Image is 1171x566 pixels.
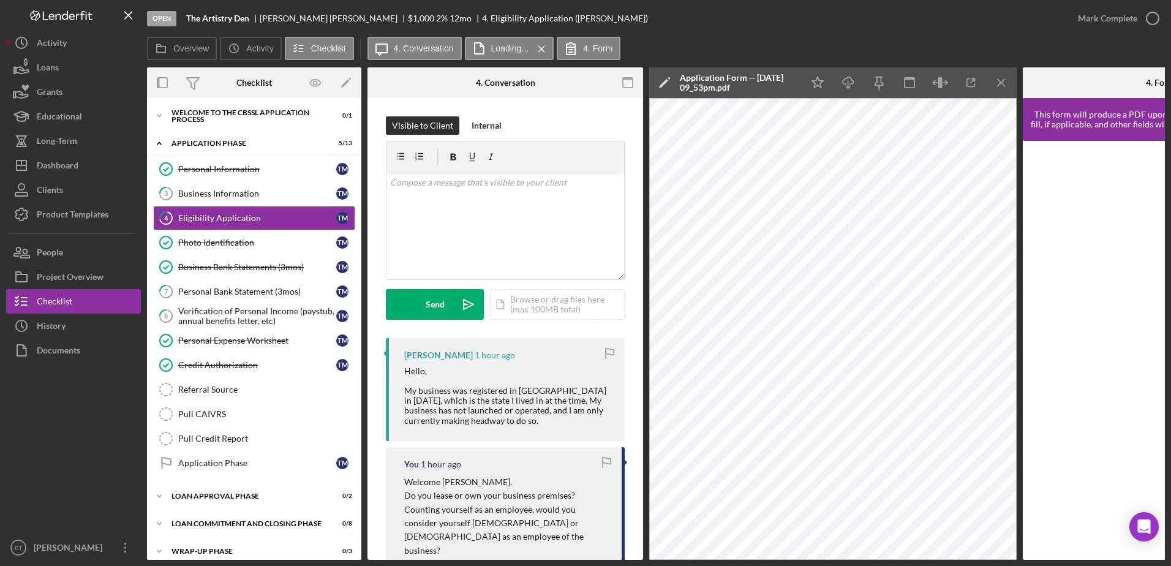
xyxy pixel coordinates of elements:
button: Loading... [465,37,554,60]
div: Welcome to the CBSSL Application Process [171,109,322,123]
a: Credit AuthorizationTM [153,353,355,377]
button: Mark Complete [1066,6,1165,31]
div: Open Intercom Messenger [1129,512,1159,541]
div: 0 / 2 [330,492,352,500]
div: T M [336,187,348,200]
div: T M [336,359,348,371]
div: 5 / 13 [330,140,352,147]
div: T M [336,261,348,273]
div: T M [336,285,348,298]
div: [PERSON_NAME] [31,535,110,563]
div: Visible to Client [392,116,453,135]
button: Send [386,289,484,320]
div: T M [336,212,348,224]
div: Verification of Personal Income (paystub, annual benefits letter, etc) [178,306,336,326]
button: 4. Form [557,37,620,60]
div: Credit Authorization [178,360,336,370]
div: Business Bank Statements (3mos) [178,262,336,272]
div: Personal Bank Statement (3mos) [178,287,336,296]
button: Activity [220,37,281,60]
div: 0 / 1 [330,112,352,119]
label: 4. Form [583,43,612,53]
time: 2025-09-22 15:10 [475,350,515,360]
a: 3Business InformationTM [153,181,355,206]
a: Application PhaseTM [153,451,355,475]
div: Eligibility Application [178,213,336,223]
label: Checklist [311,43,346,53]
label: 4. Conversation [394,43,454,53]
a: Business Bank Statements (3mos)TM [153,255,355,279]
div: 0 / 8 [330,520,352,527]
p: Do you lease or own your business premises? Counting yourself as an employee, would you consider ... [404,489,609,557]
div: 12 mo [450,13,472,23]
tspan: 3 [164,189,168,197]
div: Hello, My business was registered in [GEOGRAPHIC_DATA] in [DATE], which is the state I lived in a... [404,366,612,426]
button: 4. Conversation [367,37,462,60]
div: Referral Source [178,385,355,394]
div: 4. Conversation [476,78,535,88]
a: 8Verification of Personal Income (paystub, annual benefits letter, etc)TM [153,304,355,328]
span: $1,000 [408,13,434,23]
div: Personal Expense Worksheet [178,336,336,345]
label: Overview [173,43,209,53]
a: 7Personal Bank Statement (3mos)TM [153,279,355,304]
b: The Artistry Den [186,13,249,23]
a: 4Eligibility ApplicationTM [153,206,355,230]
div: Personal Information [178,164,336,174]
div: Loan Commitment and Closing Phase [171,520,322,527]
a: Personal InformationTM [153,157,355,181]
button: Internal [465,116,508,135]
div: Pull Credit Report [178,434,355,443]
a: Personal Expense WorksheetTM [153,328,355,353]
tspan: 8 [164,312,168,320]
div: Loan Approval Phase [171,492,322,500]
div: Checklist [236,78,272,88]
time: 2025-09-22 14:59 [421,459,461,469]
button: Visible to Client [386,116,459,135]
text: ET [15,545,22,551]
div: [PERSON_NAME] [404,350,473,360]
div: Open [147,11,176,26]
div: 2 % [436,13,448,23]
tspan: 4 [164,214,168,222]
a: Photo IdentificationTM [153,230,355,255]
a: Pull Credit Report [153,426,355,451]
div: You [404,459,419,469]
div: Application Phase [171,140,322,147]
